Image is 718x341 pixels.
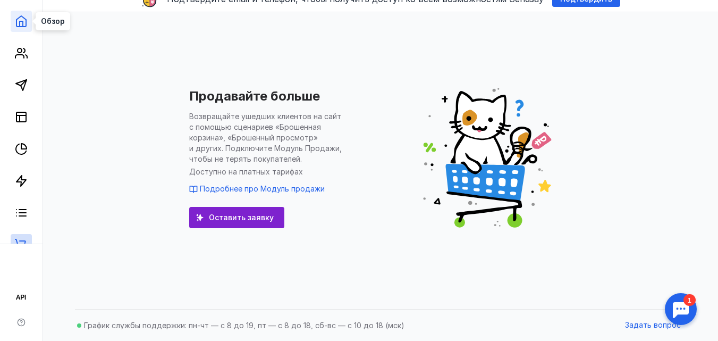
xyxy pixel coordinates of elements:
[189,184,325,193] a: Подробнее про Модуль продажи
[209,213,274,222] span: Оставить заявку
[200,184,325,193] span: Подробнее про Модуль продажи
[625,321,681,330] span: Задать вопрос
[84,321,404,330] span: График службы поддержки: пн-чт — с 8 до 19, пт — с 8 до 18, сб-вс — с 10 до 18 (мск)
[189,88,320,104] h1: Продавайте больше
[24,6,36,18] div: 1
[189,167,349,177] span: Доступно на платных тарифах
[189,111,349,164] span: Возвращайте ушедших клиентов на сайт с помощью сценариев «Брошенная корзина», «Брошенный просмотр...
[189,207,284,228] button: Оставить заявку
[620,318,686,334] button: Задать вопрос
[41,18,65,25] span: Обзор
